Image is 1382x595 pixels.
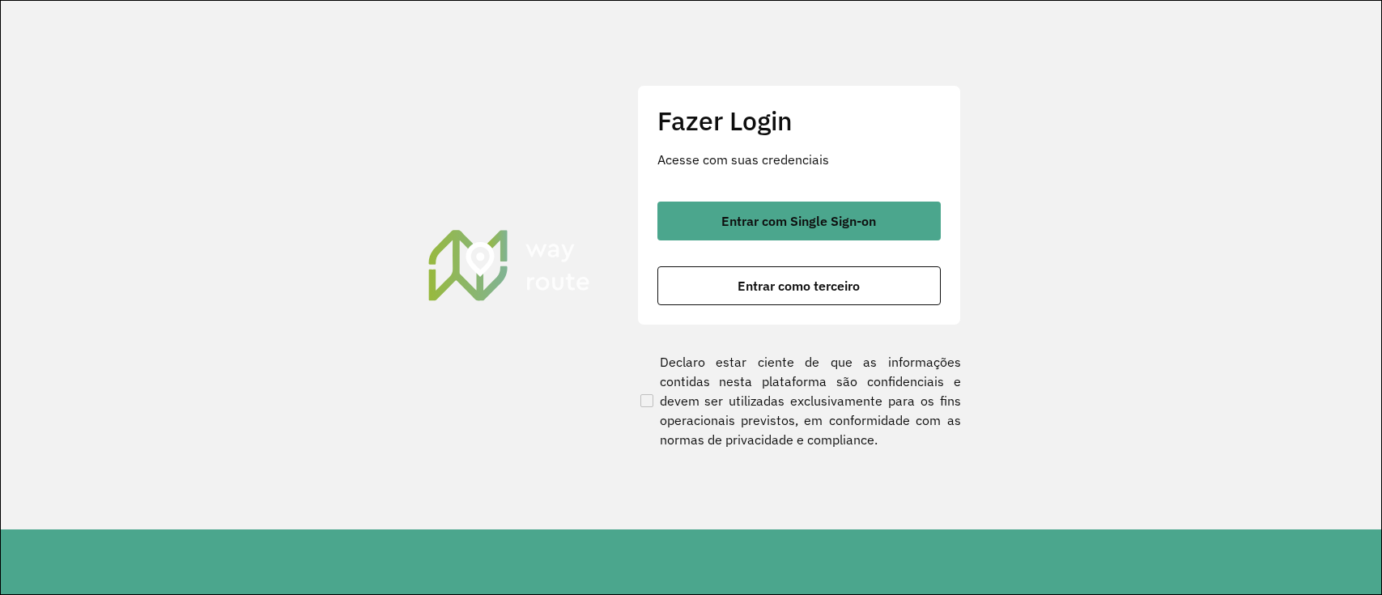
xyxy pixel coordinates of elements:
span: Entrar com Single Sign-on [721,215,876,227]
span: Entrar como terceiro [738,279,860,292]
p: Acesse com suas credenciais [657,150,941,169]
label: Declaro estar ciente de que as informações contidas nesta plataforma são confidenciais e devem se... [637,352,961,449]
button: button [657,202,941,240]
img: Roteirizador AmbevTech [426,227,593,302]
button: button [657,266,941,305]
h2: Fazer Login [657,105,941,136]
